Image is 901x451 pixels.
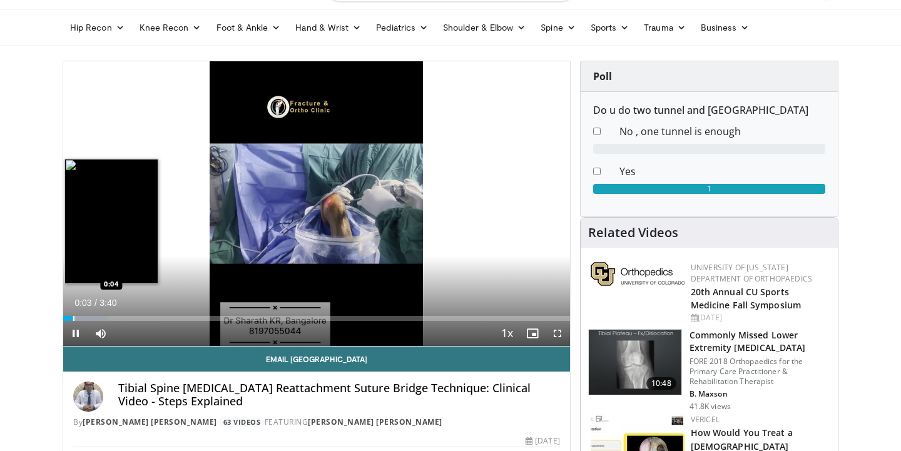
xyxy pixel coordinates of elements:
h3: Commonly Missed Lower Extremity [MEDICAL_DATA] [690,329,830,354]
a: Hand & Wrist [288,15,369,40]
button: Fullscreen [545,321,570,346]
button: Mute [88,321,113,346]
img: image.jpeg [64,159,158,284]
div: [DATE] [691,312,828,323]
button: Enable picture-in-picture mode [520,321,545,346]
div: [DATE] [526,435,559,447]
span: 10:48 [646,377,676,390]
a: Business [693,15,757,40]
button: Pause [63,321,88,346]
div: By FEATURING [73,417,560,428]
a: 63 Videos [219,417,265,427]
h4: Tibial Spine [MEDICAL_DATA] Reattachment Suture Bridge Technique: Clinical Video - Steps Explained [118,382,560,408]
span: / [94,298,97,308]
img: 355603a8-37da-49b6-856f-e00d7e9307d3.png.150x105_q85_autocrop_double_scale_upscale_version-0.2.png [591,262,685,286]
a: [PERSON_NAME] [PERSON_NAME] [308,417,442,427]
a: Vericel [691,414,720,425]
dd: Yes [610,164,835,179]
div: 1 [593,184,825,194]
p: B. Maxson [690,389,830,399]
p: FORE 2018 Orthopaedics for the Primary Care Practitioner & Rehabilitation Therapist [690,357,830,387]
div: Progress Bar [63,316,570,321]
a: Sports [583,15,637,40]
a: 10:48 Commonly Missed Lower Extremity [MEDICAL_DATA] FORE 2018 Orthopaedics for the Primary Care ... [588,329,830,412]
a: Shoulder & Elbow [435,15,533,40]
dd: No , one tunnel is enough [610,124,835,139]
img: 4aa379b6-386c-4fb5-93ee-de5617843a87.150x105_q85_crop-smart_upscale.jpg [589,330,681,395]
h4: Related Videos [588,225,678,240]
a: Trauma [636,15,693,40]
strong: Poll [593,69,612,83]
a: Hip Recon [63,15,132,40]
p: 41.8K views [690,402,731,412]
a: Pediatrics [369,15,435,40]
a: Email [GEOGRAPHIC_DATA] [63,347,570,372]
span: 3:40 [99,298,116,308]
h6: Do u do two tunnel and [GEOGRAPHIC_DATA] [593,104,825,116]
img: Avatar [73,382,103,412]
span: 0:03 [74,298,91,308]
a: [PERSON_NAME] [PERSON_NAME] [83,417,217,427]
a: Spine [533,15,583,40]
a: University of [US_STATE] Department of Orthopaedics [691,262,812,284]
button: Playback Rate [495,321,520,346]
a: Knee Recon [132,15,209,40]
video-js: Video Player [63,61,570,347]
a: Foot & Ankle [209,15,288,40]
a: 20th Annual CU Sports Medicine Fall Symposium [691,286,801,311]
